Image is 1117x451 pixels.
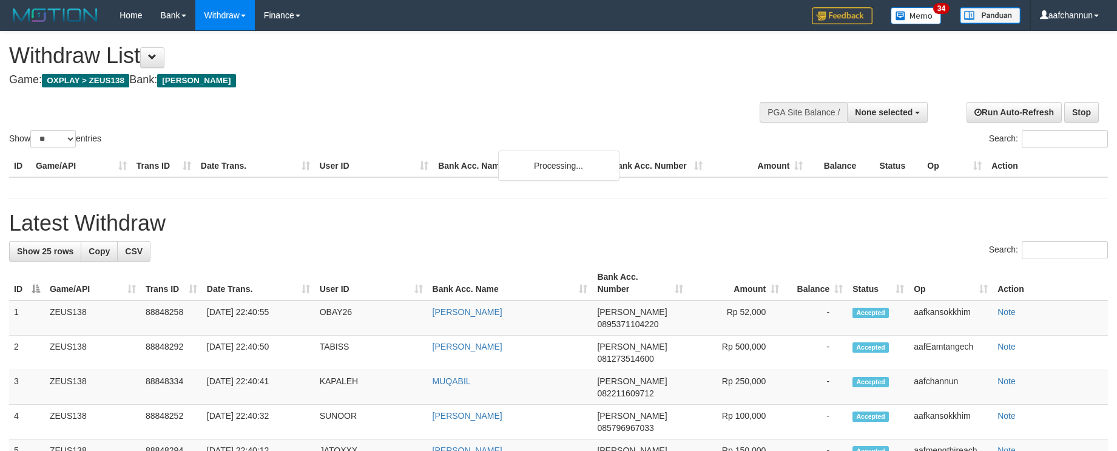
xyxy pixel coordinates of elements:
label: Show entries [9,130,101,148]
img: panduan.png [960,7,1021,24]
h1: Withdraw List [9,44,732,68]
td: aafkansokkhim [909,405,993,439]
span: Copy 085796967033 to clipboard [597,423,653,433]
td: 88848258 [141,300,202,336]
th: Action [987,155,1108,177]
a: Note [997,411,1016,421]
th: Trans ID [132,155,196,177]
span: Accepted [852,412,889,422]
img: Feedback.jpg [812,7,872,24]
button: None selected [847,102,928,123]
div: Processing... [498,151,619,181]
th: Action [993,266,1108,300]
td: ZEUS138 [45,300,141,336]
th: Status: activate to sort column ascending [848,266,909,300]
th: ID: activate to sort column descending [9,266,45,300]
select: Showentries [30,130,76,148]
span: Accepted [852,308,889,318]
a: Show 25 rows [9,241,81,262]
td: 1 [9,300,45,336]
th: Amount: activate to sort column ascending [688,266,784,300]
td: aafchannun [909,370,993,405]
th: User ID: activate to sort column ascending [315,266,428,300]
td: - [784,336,848,370]
td: - [784,405,848,439]
span: Copy 0895371104220 to clipboard [597,319,658,329]
td: Rp 500,000 [688,336,784,370]
th: ID [9,155,31,177]
input: Search: [1022,241,1108,259]
a: Copy [81,241,118,262]
td: aafkansokkhim [909,300,993,336]
th: Op [922,155,987,177]
span: Accepted [852,342,889,353]
span: [PERSON_NAME] [157,74,235,87]
a: Note [997,376,1016,386]
label: Search: [989,241,1108,259]
a: Stop [1064,102,1099,123]
span: Copy [89,246,110,256]
a: Note [997,342,1016,351]
td: Rp 250,000 [688,370,784,405]
span: CSV [125,246,143,256]
td: [DATE] 22:40:50 [202,336,315,370]
td: KAPALEH [315,370,428,405]
a: CSV [117,241,150,262]
th: Trans ID: activate to sort column ascending [141,266,202,300]
th: Game/API [31,155,132,177]
span: Copy 081273514600 to clipboard [597,354,653,364]
td: SUNOOR [315,405,428,439]
span: [PERSON_NAME] [597,307,667,317]
td: - [784,300,848,336]
a: [PERSON_NAME] [433,342,502,351]
a: MUQABIL [433,376,471,386]
div: PGA Site Balance / [760,102,847,123]
td: 88848252 [141,405,202,439]
th: Date Trans.: activate to sort column ascending [202,266,315,300]
span: [PERSON_NAME] [597,342,667,351]
th: Date Trans. [196,155,315,177]
label: Search: [989,130,1108,148]
span: Copy 082211609712 to clipboard [597,388,653,398]
th: Game/API: activate to sort column ascending [45,266,141,300]
td: ZEUS138 [45,405,141,439]
td: TABISS [315,336,428,370]
th: Bank Acc. Name: activate to sort column ascending [428,266,593,300]
th: Balance [808,155,874,177]
td: 88848292 [141,336,202,370]
span: 34 [933,3,950,14]
th: Status [874,155,922,177]
th: Balance: activate to sort column ascending [784,266,848,300]
img: MOTION_logo.png [9,6,101,24]
th: User ID [315,155,434,177]
th: Bank Acc. Number [607,155,707,177]
input: Search: [1022,130,1108,148]
span: Show 25 rows [17,246,73,256]
th: Amount [707,155,808,177]
th: Bank Acc. Number: activate to sort column ascending [592,266,688,300]
span: None selected [855,107,913,117]
td: Rp 52,000 [688,300,784,336]
a: [PERSON_NAME] [433,411,502,421]
th: Bank Acc. Name [433,155,607,177]
td: 3 [9,370,45,405]
td: 4 [9,405,45,439]
td: Rp 100,000 [688,405,784,439]
td: 2 [9,336,45,370]
td: 88848334 [141,370,202,405]
td: [DATE] 22:40:55 [202,300,315,336]
td: ZEUS138 [45,336,141,370]
td: [DATE] 22:40:41 [202,370,315,405]
a: Run Auto-Refresh [967,102,1062,123]
td: aafEamtangech [909,336,993,370]
span: Accepted [852,377,889,387]
th: Op: activate to sort column ascending [909,266,993,300]
span: [PERSON_NAME] [597,411,667,421]
span: [PERSON_NAME] [597,376,667,386]
td: ZEUS138 [45,370,141,405]
a: Note [997,307,1016,317]
span: OXPLAY > ZEUS138 [42,74,129,87]
h4: Game: Bank: [9,74,732,86]
a: [PERSON_NAME] [433,307,502,317]
td: - [784,370,848,405]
